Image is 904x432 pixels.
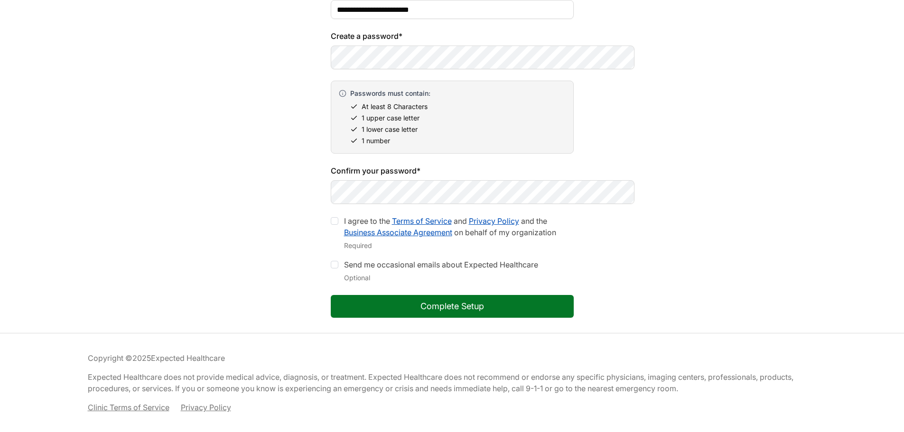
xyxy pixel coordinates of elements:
[88,402,169,413] a: Clinic Terms of Service
[362,125,418,134] span: 1 lower case letter
[469,216,519,226] a: Privacy Policy
[362,113,419,123] span: 1 upper case letter
[362,102,428,111] span: At least 8 Characters
[344,240,574,251] div: Required
[362,136,390,146] span: 1 number
[331,295,574,318] button: Complete Setup
[344,260,538,269] label: Send me occasional emails about Expected Healthcare
[350,89,430,98] span: Passwords must contain:
[344,228,452,237] a: Business Associate Agreement
[331,30,574,42] label: Create a password*
[392,216,452,226] a: Terms of Service
[88,371,817,394] p: Expected Healthcare does not provide medical advice, diagnosis, or treatment. Expected Healthcare...
[88,352,817,364] p: Copyright © 2025 Expected Healthcare
[181,402,231,413] a: Privacy Policy
[344,216,556,237] label: I agree to the and and the on behalf of my organization
[331,165,574,176] label: Confirm your password*
[344,272,538,284] div: Optional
